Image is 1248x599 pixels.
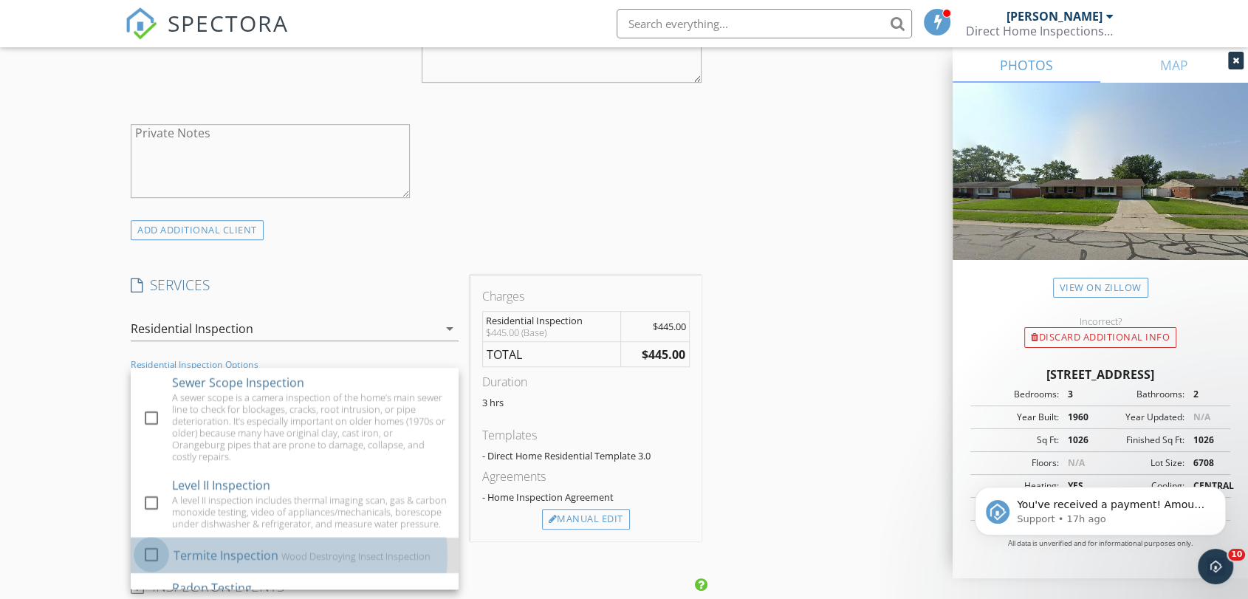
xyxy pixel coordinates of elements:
a: SPECTORA [125,20,289,51]
img: The Best Home Inspection Software - Spectora [125,7,157,40]
div: 1026 [1184,434,1226,447]
iframe: Intercom live chat [1198,549,1233,584]
div: Manual Edit [542,509,630,530]
div: Wood Destroying Insect Inspection [281,550,431,562]
div: 2 [1184,388,1226,401]
div: Radon Testing [172,579,252,597]
i: arrow_drop_down [441,320,459,338]
div: - Home Inspection Agreement [482,491,690,503]
div: Discard Additional info [1024,327,1176,348]
div: Bedrooms: [975,388,1058,401]
div: Year Built: [975,411,1058,424]
div: 1960 [1058,411,1100,424]
span: N/A [1193,411,1210,423]
div: Finished Sq Ft: [1100,434,1184,447]
div: Incorrect? [953,315,1248,327]
div: Residential Inspection [131,322,253,335]
div: Charges [482,287,690,305]
div: A sewer scope is a camera inspection of the home’s main sewer line to check for blockages, cracks... [172,391,447,462]
div: Level II Inspection [172,476,270,494]
div: 1026 [1058,434,1100,447]
div: Duration [482,373,690,391]
a: PHOTOS [953,47,1100,83]
div: - Direct Home Residential Template 3.0 [482,450,690,462]
p: 3 hrs [482,397,690,408]
span: SPECTORA [168,7,289,38]
a: View on Zillow [1053,278,1148,298]
div: Bathrooms: [1100,388,1184,401]
div: Sq Ft: [975,434,1058,447]
h4: SERVICES [131,275,459,295]
div: [STREET_ADDRESS] [970,366,1230,383]
span: $445.00 [653,320,686,333]
div: Templates [482,426,690,444]
div: Year Updated: [1100,411,1184,424]
strong: $445.00 [642,346,685,363]
div: Agreements [482,468,690,485]
img: streetview [953,83,1248,295]
a: MAP [1100,47,1248,83]
div: Residential Inspection [486,315,617,326]
div: Termite Inspection [174,547,278,564]
input: Search everything... [617,9,912,38]
div: [PERSON_NAME] [1007,9,1103,24]
div: A level II inspection includes thermal imaging scan, gas & carbon monoxide testing, video of appl... [172,494,447,530]
td: TOTAL [483,341,621,367]
iframe: Intercom notifications message [953,456,1248,559]
div: Sewer Scope Inspection [172,374,304,391]
span: 10 [1228,549,1245,561]
div: Direct Home Inspections LLC [966,24,1114,38]
span: You've received a payment! Amount $694.00 Fee $0.00 Net $694.00 Transaction # pi_3SCTkKK7snlDGpRF... [64,43,254,216]
p: Message from Support, sent 17h ago [64,57,255,70]
div: 3 [1058,388,1100,401]
div: ADD ADDITIONAL client [131,220,264,240]
div: $445.00 (Base) [486,326,617,338]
